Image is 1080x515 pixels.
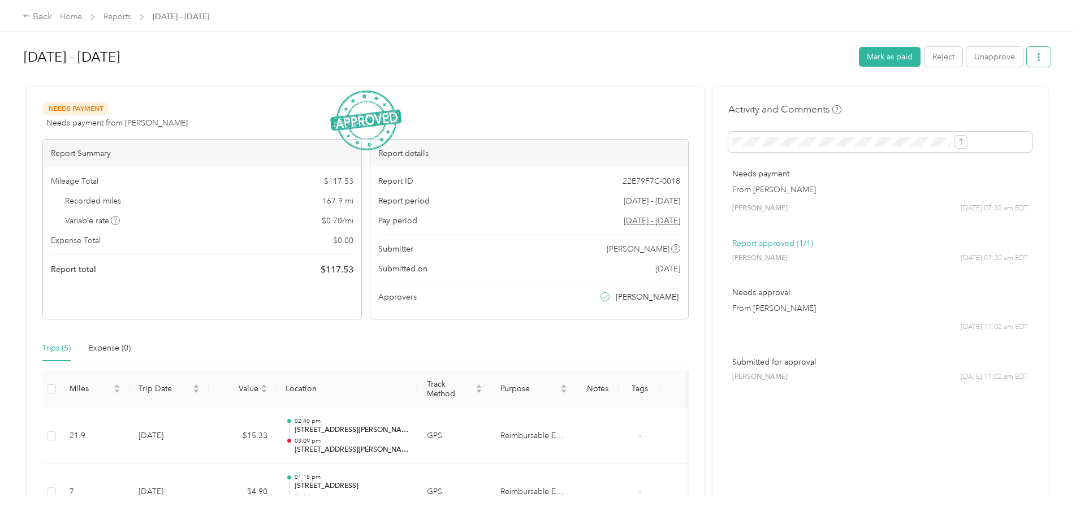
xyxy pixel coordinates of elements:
[378,195,430,207] span: Report period
[623,175,680,187] span: 22E79F7C-0018
[61,370,129,408] th: Miles
[418,370,491,408] th: Track Method
[209,408,277,465] td: $15.33
[476,388,482,395] span: caret-down
[330,90,401,151] img: ApprovedStamp
[114,388,120,395] span: caret-down
[153,11,209,23] span: [DATE] - [DATE]
[961,322,1028,332] span: [DATE] 11:02 am EDT
[209,370,277,408] th: Value
[378,243,413,255] span: Submitter
[370,140,689,167] div: Report details
[103,12,131,21] a: Reports
[129,370,209,408] th: Trip Date
[51,263,96,275] span: Report total
[261,388,267,395] span: caret-down
[732,237,1028,249] p: Report approved (1/1)
[324,175,353,187] span: $ 117.53
[560,383,567,390] span: caret-up
[925,47,962,67] button: Reject
[732,287,1028,298] p: Needs approval
[500,384,558,393] span: Purpose
[619,370,661,408] th: Tags
[295,473,409,481] p: 01:18 pm
[61,408,129,465] td: 21.9
[732,253,788,263] span: [PERSON_NAME]
[295,481,409,491] p: [STREET_ADDRESS]
[322,215,353,227] span: $ 0.70 / mi
[491,408,576,465] td: Reimbursable Expense
[639,431,641,440] span: -
[961,253,1028,263] span: [DATE] 07:30 am EDT
[89,342,131,354] div: Expense (0)
[65,195,121,207] span: Recorded miles
[732,204,788,214] span: [PERSON_NAME]
[624,215,680,227] span: Go to pay period
[560,388,567,395] span: caret-down
[961,372,1028,382] span: [DATE] 11:02 am EDT
[961,204,1028,214] span: [DATE] 07:30 am EDT
[139,384,191,393] span: Trip Date
[46,117,188,129] span: Needs payment from [PERSON_NAME]
[295,425,409,435] p: [STREET_ADDRESS][PERSON_NAME]
[728,102,841,116] h4: Activity and Comments
[639,487,641,496] span: -
[859,47,921,67] button: Mark as paid
[378,263,427,275] span: Submitted on
[193,383,200,390] span: caret-up
[732,372,788,382] span: [PERSON_NAME]
[114,383,120,390] span: caret-up
[295,417,409,425] p: 02:40 pm
[476,383,482,390] span: caret-up
[42,102,109,115] span: Needs Payment
[427,379,473,399] span: Track Method
[51,235,101,246] span: Expense Total
[491,370,576,408] th: Purpose
[607,243,669,255] span: [PERSON_NAME]
[576,370,619,408] th: Notes
[732,356,1028,368] p: Submitted for approval
[418,408,491,465] td: GPS
[655,263,680,275] span: [DATE]
[732,184,1028,196] p: From [PERSON_NAME]
[295,445,409,455] p: [STREET_ADDRESS][PERSON_NAME]
[378,175,413,187] span: Report ID
[378,215,417,227] span: Pay period
[193,388,200,395] span: caret-down
[322,195,353,207] span: 167.9 mi
[51,175,98,187] span: Mileage Total
[60,12,82,21] a: Home
[277,370,418,408] th: Location
[295,437,409,445] p: 03:09 pm
[732,302,1028,314] p: From [PERSON_NAME]
[966,47,1023,67] button: Unapprove
[218,384,258,393] span: Value
[42,342,71,354] div: Trips (5)
[1017,452,1080,515] iframe: Everlance-gr Chat Button Frame
[261,383,267,390] span: caret-up
[24,44,851,71] h1: Sep 22 - 28, 2025
[321,263,353,276] span: $ 117.53
[23,10,52,24] div: Back
[732,168,1028,180] p: Needs payment
[624,195,680,207] span: [DATE] - [DATE]
[616,291,679,303] span: [PERSON_NAME]
[378,291,417,303] span: Approvers
[129,408,209,465] td: [DATE]
[295,493,409,501] p: 01:33 pm
[43,140,361,167] div: Report Summary
[65,215,120,227] span: Variable rate
[333,235,353,246] span: $ 0.00
[70,384,111,393] span: Miles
